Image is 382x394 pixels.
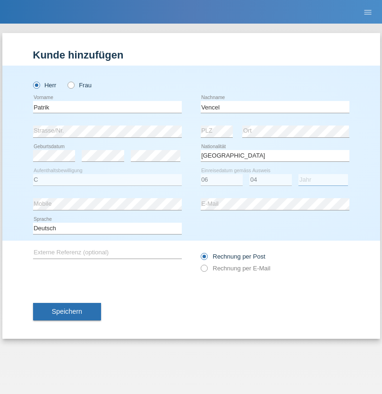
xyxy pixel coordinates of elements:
label: Rechnung per E-Mail [201,265,271,272]
input: Frau [68,82,74,88]
button: Speichern [33,303,101,321]
label: Rechnung per Post [201,253,265,260]
h1: Kunde hinzufügen [33,49,349,61]
i: menu [363,8,373,17]
input: Rechnung per Post [201,253,207,265]
label: Frau [68,82,92,89]
label: Herr [33,82,57,89]
input: Herr [33,82,39,88]
a: menu [358,9,377,15]
input: Rechnung per E-Mail [201,265,207,277]
span: Speichern [52,308,82,315]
